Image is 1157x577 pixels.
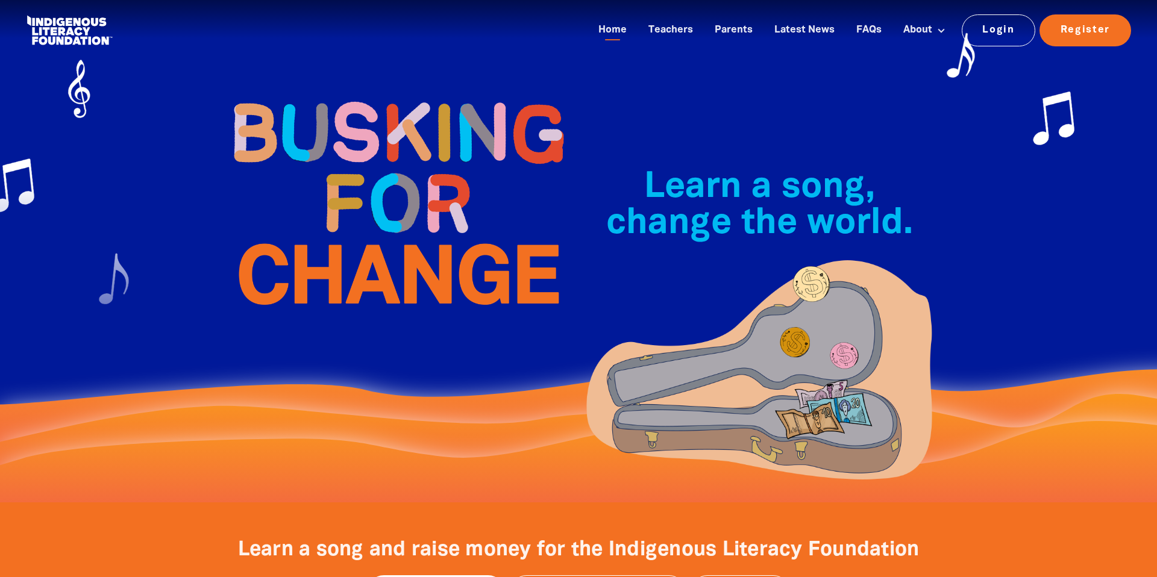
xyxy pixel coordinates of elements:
[238,541,920,560] span: Learn a song and raise money for the Indigenous Literacy Foundation
[606,171,913,240] span: Learn a song, change the world.
[591,20,634,40] a: Home
[896,20,953,40] a: About
[641,20,700,40] a: Teachers
[707,20,760,40] a: Parents
[1039,14,1131,46] a: Register
[849,20,889,40] a: FAQs
[767,20,842,40] a: Latest News
[962,14,1036,46] a: Login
